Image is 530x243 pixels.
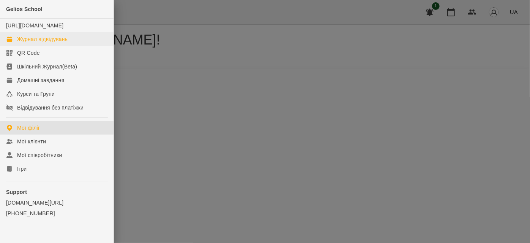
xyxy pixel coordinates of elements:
[17,76,64,84] div: Домашні завдання
[6,199,107,206] a: [DOMAIN_NAME][URL]
[6,188,107,196] p: Support
[17,138,46,145] div: Мої клієнти
[6,6,43,12] span: Gelios School
[17,35,68,43] div: Журнал відвідувань
[17,151,62,159] div: Мої співробітники
[17,124,39,132] div: Мої філії
[17,49,40,57] div: QR Code
[17,63,77,70] div: Шкільний Журнал(Beta)
[6,210,107,217] a: [PHONE_NUMBER]
[17,90,55,98] div: Курси та Групи
[17,104,84,111] div: Відвідування без платіжки
[17,165,27,173] div: Ігри
[6,22,63,29] a: [URL][DOMAIN_NAME]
